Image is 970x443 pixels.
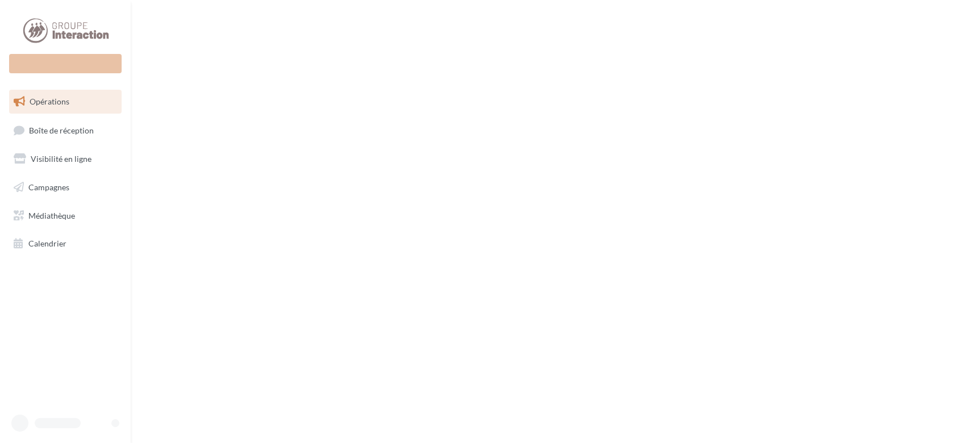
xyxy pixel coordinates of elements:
[7,175,124,199] a: Campagnes
[29,125,94,135] span: Boîte de réception
[7,90,124,114] a: Opérations
[28,182,69,192] span: Campagnes
[28,239,66,248] span: Calendrier
[7,232,124,256] a: Calendrier
[7,118,124,143] a: Boîte de réception
[28,210,75,220] span: Médiathèque
[7,147,124,171] a: Visibilité en ligne
[9,54,122,73] div: Nouvelle campagne
[31,154,91,164] span: Visibilité en ligne
[30,97,69,106] span: Opérations
[7,204,124,228] a: Médiathèque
